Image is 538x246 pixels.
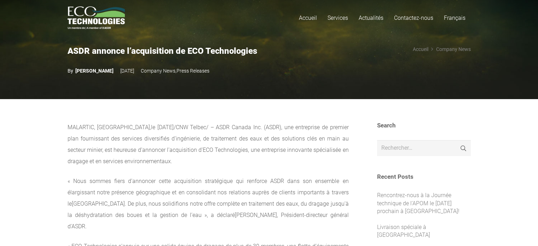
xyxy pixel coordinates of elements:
[328,15,348,21] span: Services
[299,15,317,21] span: Accueil
[68,46,325,57] h2: ASDR annonce l’acquisition de ECO Technologies
[413,46,428,52] a: Accueil
[377,224,430,238] a: Livraison spéciale à [GEOGRAPHIC_DATA]
[377,192,459,214] a: Rencontrez-nous à la Journée technique de l’APOM le [DATE] prochain à [GEOGRAPHIC_DATA]!
[68,176,349,232] p: « Nous sommes fiers d’annoncer cette acquisition stratégique qui renforce ASDR dans son ensemble ...
[141,68,175,74] a: Company News
[151,124,174,131] span: le [DATE]
[359,15,383,21] span: Actualités
[68,6,125,29] a: logo_EcoTech_ASDR_RGB
[68,124,150,131] span: MALARTIC, [GEOGRAPHIC_DATA]
[68,122,349,167] p: , /CNW Telbec/ – ASDR Canada Inc. (ASDR), une entreprise de premier plan fournissant des services...
[175,68,177,74] b: ,
[377,173,471,180] h3: Recent Posts
[177,68,209,74] a: Press Releases
[235,212,277,218] span: [PERSON_NAME]
[394,15,433,21] span: Contactez-nous
[377,122,471,129] h3: Search
[444,15,465,21] span: Français
[436,46,471,52] a: Company News
[120,65,134,76] time: 12 mai 2022 à 11:45:27 America/Moncton
[68,65,114,76] a: [PERSON_NAME]
[72,200,125,207] span: [GEOGRAPHIC_DATA]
